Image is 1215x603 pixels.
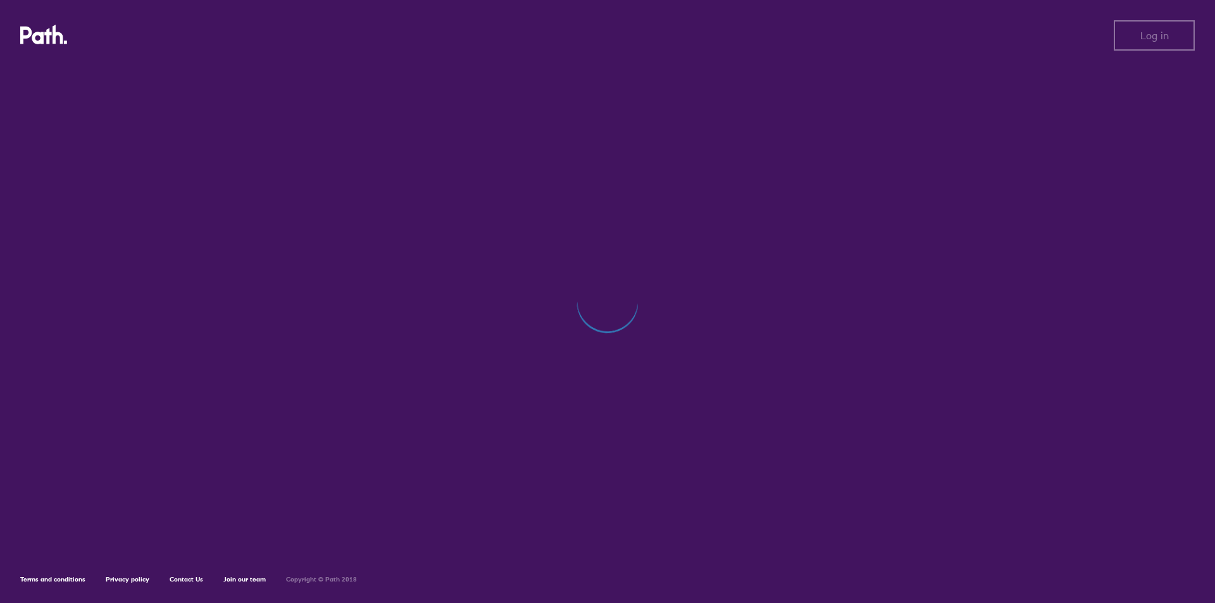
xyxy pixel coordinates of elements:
button: Log in [1114,20,1195,51]
a: Join our team [223,575,266,583]
a: Privacy policy [106,575,149,583]
h6: Copyright © Path 2018 [286,576,357,583]
a: Contact Us [170,575,203,583]
span: Log in [1140,30,1169,41]
a: Terms and conditions [20,575,85,583]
